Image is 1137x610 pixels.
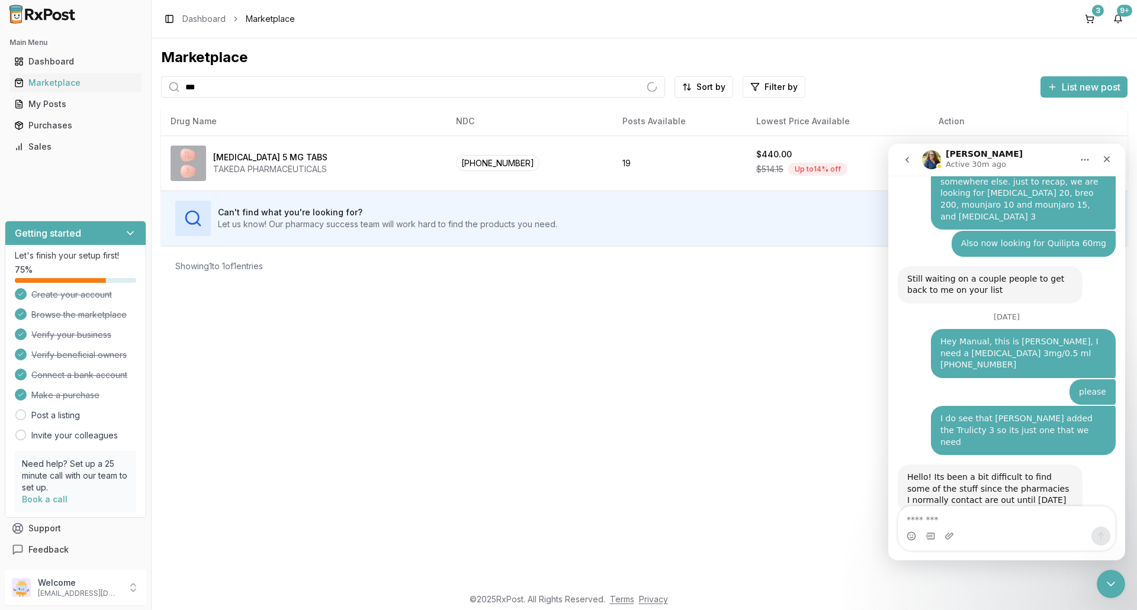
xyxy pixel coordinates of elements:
a: Dashboard [9,51,142,72]
button: List new post [1040,76,1128,98]
button: Dashboard [5,52,146,71]
a: Sales [9,136,142,157]
button: Sort by [675,76,733,98]
h3: Can't find what you're looking for? [218,206,557,218]
span: Browse the marketplace [31,309,127,321]
span: $514.15 [756,163,783,175]
a: My Posts [9,93,142,115]
div: My Posts [14,98,137,110]
a: Marketplace [9,72,142,93]
nav: breadcrumb [182,13,295,25]
span: Feedback [28,544,69,556]
iframe: Intercom live chat [1097,570,1125,598]
a: Invite your colleagues [31,430,118,441]
span: Filter by [765,81,798,93]
button: 3 [1080,9,1099,28]
div: $440.00 [756,149,792,160]
div: Showing 1 to 1 of 1 entries [175,260,263,272]
img: User avatar [12,578,31,597]
a: Book a call [22,494,68,504]
button: 9+ [1109,9,1128,28]
p: Need help? Set up a 25 minute call with our team to set up. [22,458,129,493]
div: Up to 14 % off [788,163,847,176]
span: Connect a bank account [31,369,127,381]
button: Feedback [5,539,146,560]
a: Post a listing [31,409,80,421]
div: Sales [14,141,137,153]
img: Trintellix 5 MG TABS [171,146,206,181]
button: Support [5,518,146,539]
p: [EMAIL_ADDRESS][DOMAIN_NAME] [38,589,120,598]
th: NDC [447,107,613,135]
img: RxPost Logo [5,5,81,24]
th: Posts Available [613,107,747,135]
span: List new post [1062,80,1120,94]
h3: Getting started [15,226,81,240]
button: Sales [5,137,146,156]
a: List new post [1040,82,1128,94]
div: 3 [1092,5,1104,17]
span: Sort by [696,81,725,93]
span: Verify your business [31,329,111,341]
div: Marketplace [161,48,1128,67]
h2: Main Menu [9,38,142,47]
button: Purchases [5,116,146,135]
div: [MEDICAL_DATA] 5 MG TABS [213,151,327,163]
div: Purchases [14,120,137,131]
div: 9+ [1117,5,1132,17]
div: Marketplace [14,77,137,89]
p: Let's finish your setup first! [15,250,136,262]
div: Dashboard [14,56,137,67]
p: Welcome [38,577,120,589]
span: Verify beneficial owners [31,349,127,361]
a: Privacy [639,594,668,604]
button: Marketplace [5,73,146,92]
a: Purchases [9,115,142,136]
a: Terms [610,594,634,604]
button: My Posts [5,95,146,114]
span: 75 % [15,264,33,276]
a: Dashboard [182,13,226,25]
span: Marketplace [246,13,295,25]
th: Action [929,107,1128,135]
th: Drug Name [161,107,447,135]
button: Filter by [743,76,805,98]
div: TAKEDA PHARMACEUTICALS [213,163,327,175]
span: Create your account [31,289,112,301]
td: 19 [613,135,747,191]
